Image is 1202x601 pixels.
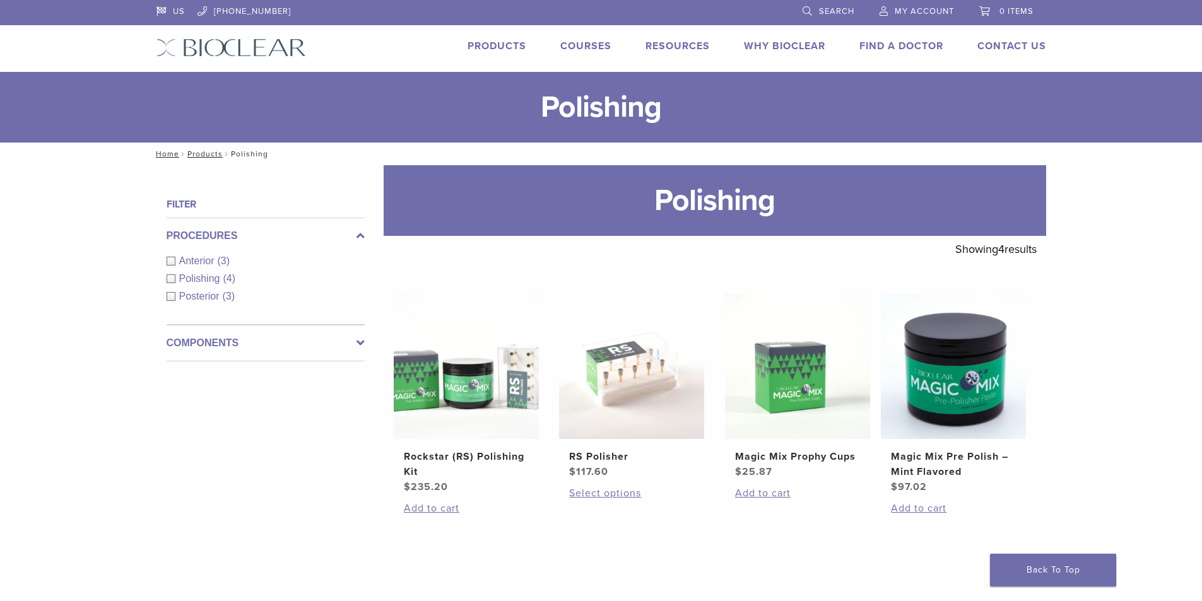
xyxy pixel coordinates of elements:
a: Add to cart: “Magic Mix Pre Polish - Mint Flavored” [891,501,1016,516]
p: Showing results [955,236,1037,262]
a: Resources [645,40,710,52]
label: Procedures [167,228,365,243]
a: Add to cart: “Rockstar (RS) Polishing Kit” [404,501,529,516]
h4: Filter [167,197,365,212]
img: Magic Mix Prophy Cups [725,294,870,439]
h2: Magic Mix Pre Polish – Mint Flavored [891,449,1016,479]
img: Rockstar (RS) Polishing Kit [394,294,539,439]
a: Contact Us [977,40,1046,52]
nav: Polishing [147,143,1056,165]
span: (3) [218,255,230,266]
span: / [179,151,187,157]
bdi: 25.87 [735,465,772,478]
a: Home [152,149,179,158]
span: (3) [223,291,235,301]
a: Magic Mix Pre Polish - Mint FlavoredMagic Mix Pre Polish – Mint Flavored $97.02 [880,294,1027,494]
h2: RS Polisher [569,449,694,464]
a: Products [187,149,223,158]
a: Back To Top [990,554,1116,586]
h2: Rockstar (RS) Polishing Kit [404,449,529,479]
span: (4) [223,273,235,284]
img: Magic Mix Pre Polish - Mint Flavored [881,294,1026,439]
bdi: 117.60 [569,465,608,478]
label: Components [167,336,365,351]
h1: Polishing [384,165,1046,236]
span: $ [891,481,898,493]
h2: Magic Mix Prophy Cups [735,449,860,464]
span: Anterior [179,255,218,266]
span: Posterior [179,291,223,301]
a: Why Bioclear [744,40,825,52]
a: Select options for “RS Polisher” [569,486,694,501]
span: My Account [895,6,954,16]
a: Add to cart: “Magic Mix Prophy Cups” [735,486,860,501]
span: Search [819,6,854,16]
span: Polishing [179,273,223,284]
bdi: 235.20 [404,481,448,493]
span: $ [569,465,576,478]
span: / [223,151,231,157]
img: RS Polisher [559,294,704,439]
span: $ [735,465,742,478]
a: RS PolisherRS Polisher $117.60 [558,294,705,479]
a: Courses [560,40,611,52]
span: $ [404,481,411,493]
a: Find A Doctor [859,40,943,52]
a: Rockstar (RS) Polishing KitRockstar (RS) Polishing Kit $235.20 [393,294,540,494]
bdi: 97.02 [891,481,927,493]
a: Magic Mix Prophy CupsMagic Mix Prophy Cups $25.87 [724,294,871,479]
span: 4 [998,242,1005,256]
img: Bioclear [156,38,306,57]
span: 0 items [999,6,1034,16]
a: Products [468,40,526,52]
